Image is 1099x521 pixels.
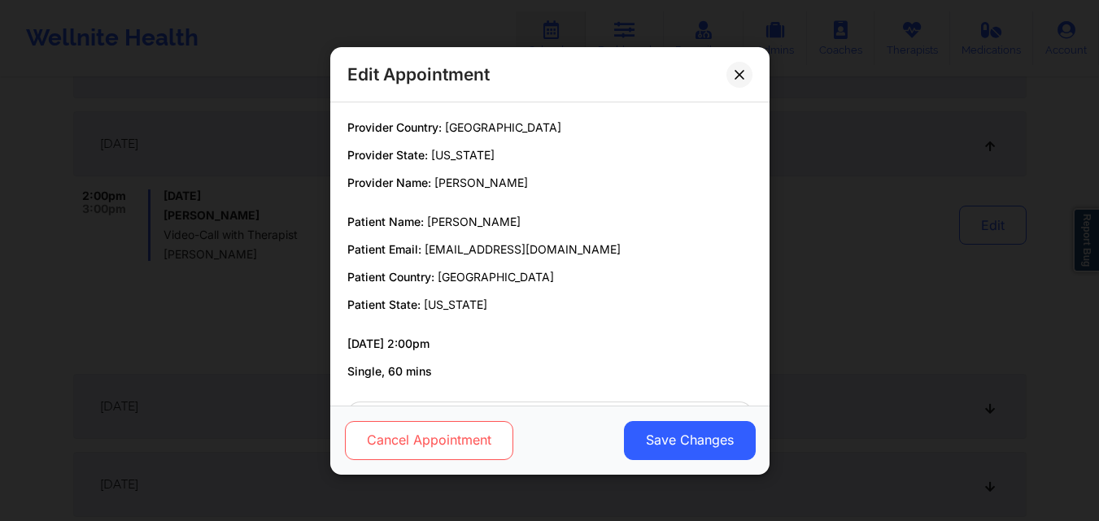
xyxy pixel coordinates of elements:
button: Cancel Appointment [344,420,512,459]
span: [GEOGRAPHIC_DATA] [438,270,554,284]
p: Patient Email: [347,241,752,258]
p: Provider State: [347,147,752,163]
p: Patient State: [347,297,752,313]
span: [US_STATE] [424,297,487,311]
span: [US_STATE] [431,148,495,162]
p: Single, 60 mins [347,363,752,380]
p: Provider Name: [347,175,752,191]
p: [DATE] 2:00pm [347,336,752,352]
span: [GEOGRAPHIC_DATA] [445,120,561,134]
h2: Edit Appointment [347,63,490,85]
p: Provider Country: [347,119,752,136]
span: [PERSON_NAME] [427,215,521,228]
span: [PERSON_NAME] [434,176,528,189]
button: Save Changes [623,420,755,459]
p: Patient Name: [347,214,752,230]
p: Patient Country: [347,269,752,285]
span: [EMAIL_ADDRESS][DOMAIN_NAME] [425,242,621,256]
